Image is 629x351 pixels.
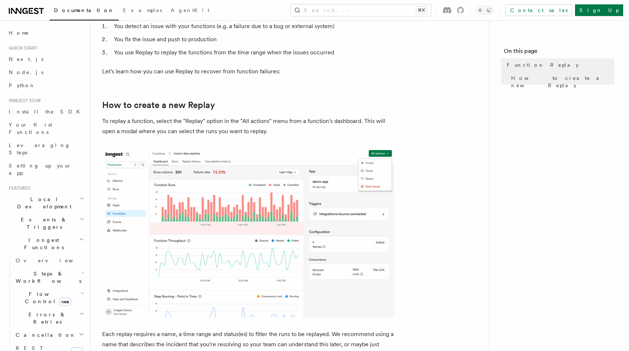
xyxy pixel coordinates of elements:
[102,66,394,77] p: Let's learn how you can use Replay to recover from function failures:
[6,193,86,213] button: Local Development
[6,139,86,159] a: Leveraging Steps
[9,82,35,88] span: Python
[13,308,86,328] button: Errors & Retries
[6,118,86,139] a: Your first Functions
[504,58,614,72] a: Function Replay
[119,2,166,20] a: Examples
[6,26,86,39] a: Home
[6,234,86,254] button: Inngest Functions
[50,2,119,20] a: Documentation
[102,116,394,136] p: To replay a function, select the "Replay" option in the "All actions" menu from a function's dash...
[123,7,162,13] span: Examples
[112,47,394,58] li: You use Replay to replay the functions from the time range when the issues occurred
[6,45,38,51] span: Quick start
[13,267,86,288] button: Steps & Workflows
[13,254,86,267] a: Overview
[476,6,493,15] button: Toggle dark mode
[171,7,209,13] span: AgentKit
[54,7,114,13] span: Documentation
[9,163,72,176] span: Setting up your app
[6,66,86,79] a: Node.js
[13,288,86,308] button: Flow Controlnew
[102,148,394,317] img: Replay button in function runs page
[6,196,80,210] span: Local Development
[511,74,614,89] span: How to create a new Replay
[6,105,86,118] a: Install the SDK
[13,270,81,285] span: Steps & Workflows
[504,47,614,58] h4: On this page
[9,69,43,75] span: Node.js
[13,311,79,325] span: Errors & Retries
[416,7,427,14] kbd: ⌘K
[6,79,86,92] a: Python
[102,100,215,110] a: How to create a new Replay
[13,290,80,305] span: Flow Control
[6,159,86,180] a: Setting up your app
[112,21,394,31] li: You detect an issue with your functions (e.g. a failure due to a bug or external system)
[6,53,86,66] a: Next.js
[166,2,214,20] a: AgentKit
[575,4,623,16] a: Sign Up
[112,34,394,45] li: You fix the issue and push to production
[6,216,80,231] span: Events & Triggers
[508,72,614,92] a: How to create a new Replay
[9,29,29,36] span: Home
[6,185,30,191] span: Features
[9,142,70,155] span: Leveraging Steps
[13,331,76,339] span: Cancellation
[6,98,41,104] span: Inngest tour
[291,4,431,16] button: Search...⌘K
[507,61,579,69] span: Function Replay
[9,122,52,135] span: Your first Functions
[6,236,79,251] span: Inngest Functions
[505,4,572,16] a: Contact sales
[59,298,71,306] span: new
[13,328,86,342] button: Cancellation
[9,56,43,62] span: Next.js
[9,109,84,115] span: Install the SDK
[6,213,86,234] button: Events & Triggers
[16,258,91,263] span: Overview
